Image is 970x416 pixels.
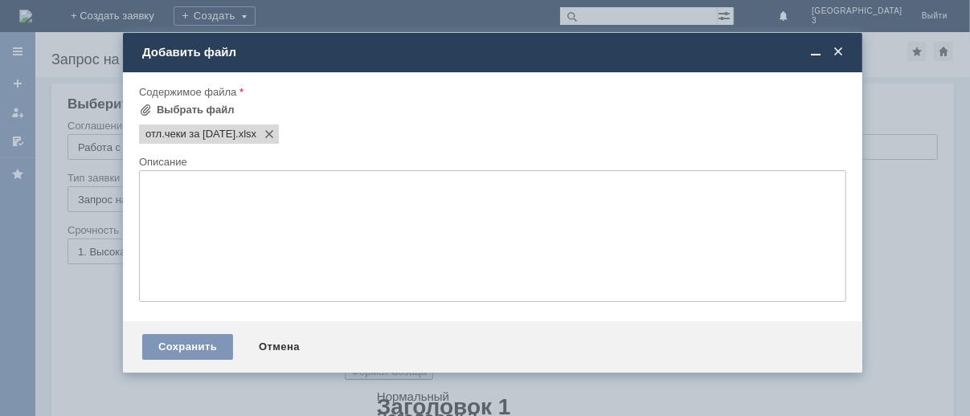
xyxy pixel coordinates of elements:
[808,45,824,59] span: Свернуть (Ctrl + M)
[830,45,846,59] span: Закрыть
[157,104,235,116] div: Выбрать файл
[6,6,235,32] div: Добрый день.Прошу удалить отложенные чеки за [DATE].Спасибо
[142,45,846,59] div: Добавить файл
[235,128,256,141] span: отл.чеки за 23.09.2025.xlsx
[139,157,843,167] div: Описание
[145,128,235,141] span: отл.чеки за 23.09.2025.xlsx
[139,87,843,97] div: Содержимое файла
